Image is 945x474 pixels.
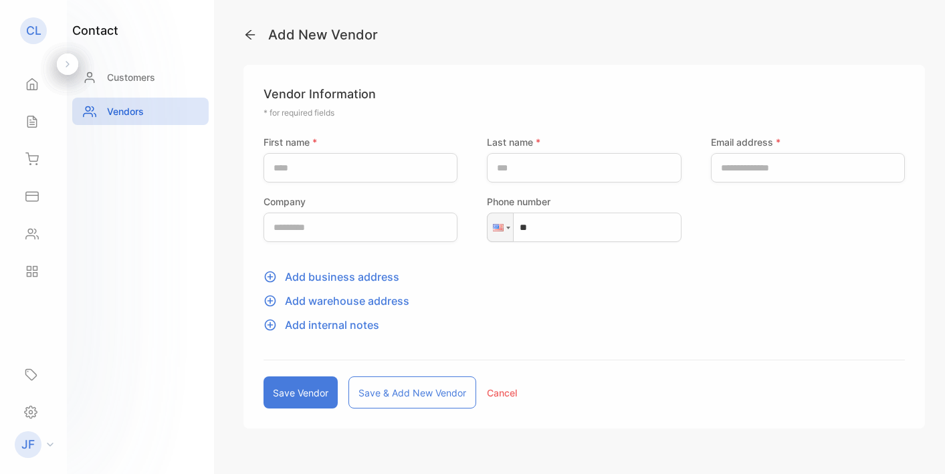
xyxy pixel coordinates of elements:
[487,195,681,209] label: Phone number
[243,25,925,45] p: Add New Vendor
[264,293,905,309] p: Add warehouse address
[72,64,209,91] a: Customers
[72,21,118,39] h1: contact
[264,376,338,408] button: Save vendor
[711,135,905,149] label: Email address
[487,135,681,149] label: Last name
[264,107,905,119] p: * for required fields
[107,70,155,84] p: Customers
[488,213,513,241] div: United States: + 1
[107,104,144,118] p: Vendors
[264,195,457,209] label: Company
[264,85,905,103] p: Vendor Information
[889,418,945,474] iframe: LiveChat chat widget
[264,317,905,333] p: Add internal notes
[487,386,517,400] p: Cancel
[264,135,457,149] label: First name
[264,269,905,285] p: Add business address
[26,22,41,39] p: CL
[72,98,209,125] a: Vendors
[348,376,476,408] button: Save & add new vendor
[21,436,35,453] p: JF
